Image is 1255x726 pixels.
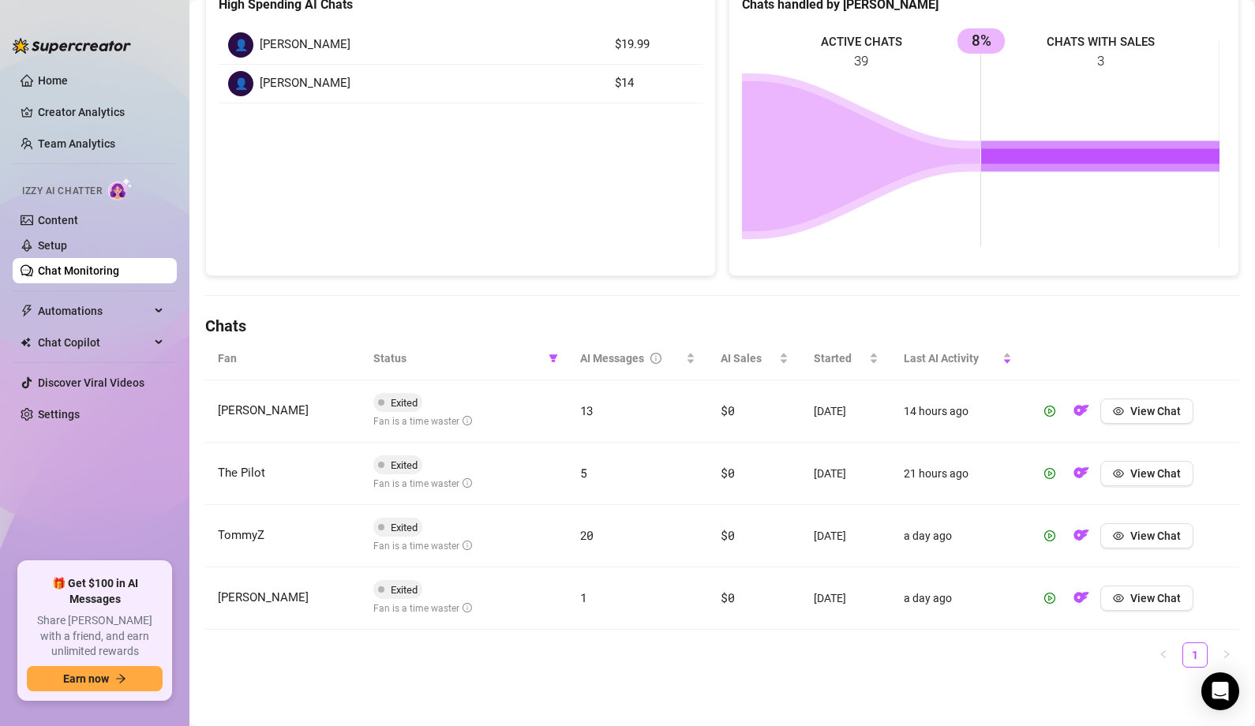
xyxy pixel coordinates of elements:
span: info-circle [463,478,472,488]
img: AI Chatter [108,178,133,200]
span: Earn now [63,672,109,685]
span: Exited [391,522,418,533]
span: thunderbolt [21,305,33,317]
a: Chat Monitoring [38,264,119,277]
img: OF [1073,589,1089,605]
button: OF [1069,461,1094,486]
span: filter [549,354,558,363]
span: info-circle [463,541,472,550]
article: $14 [615,74,693,93]
img: OF [1073,465,1089,481]
a: Settings [38,408,80,421]
button: View Chat [1100,586,1193,611]
span: Automations [38,298,150,324]
span: play-circle [1044,530,1055,541]
span: [PERSON_NAME] [218,590,309,604]
span: View Chat [1130,405,1181,417]
span: Started [814,350,866,367]
th: Fan [205,337,361,380]
span: right [1222,649,1231,659]
button: OF [1069,399,1094,424]
span: Fan is a time waster [373,603,472,614]
span: Izzy AI Chatter [22,184,102,199]
div: 👤 [228,71,253,96]
span: Last AI Activity [904,350,999,367]
span: eye [1113,530,1124,541]
a: Discover Viral Videos [38,376,144,389]
a: 1 [1183,643,1207,667]
li: Next Page [1214,642,1239,668]
span: AI Sales [721,350,776,367]
a: OF [1069,470,1094,483]
span: Exited [391,459,418,471]
span: play-circle [1044,468,1055,479]
article: $19.99 [615,36,693,54]
span: info-circle [650,350,661,367]
button: right [1214,642,1239,668]
h4: Chats [205,315,1239,337]
span: play-circle [1044,406,1055,417]
td: [DATE] [801,443,891,505]
span: filter [545,346,561,370]
span: 🎁 Get $100 in AI Messages [27,576,163,607]
button: View Chat [1100,461,1193,486]
button: View Chat [1100,523,1193,548]
td: [DATE] [801,380,891,443]
th: Started [801,337,891,380]
td: 21 hours ago [891,443,1025,505]
span: The Pilot [218,466,265,480]
td: [DATE] [801,505,891,567]
span: Status [373,350,542,367]
span: View Chat [1130,530,1181,542]
span: $0 [721,465,734,481]
span: Fan is a time waster [373,416,472,427]
span: 1 [580,589,587,605]
span: View Chat [1130,592,1181,604]
span: 20 [580,527,594,543]
a: OF [1069,533,1094,545]
span: Fan is a time waster [373,478,472,489]
img: OF [1073,402,1089,418]
span: $0 [721,589,734,605]
span: Exited [391,397,418,409]
th: Last AI Activity [891,337,1025,380]
div: AI Messages [580,350,684,367]
button: Earn nowarrow-right [27,666,163,691]
span: View Chat [1130,467,1181,480]
a: Content [38,214,78,226]
span: $0 [721,527,734,543]
img: logo-BBDzfeDw.svg [13,38,131,54]
a: Setup [38,239,67,252]
span: left [1159,649,1168,659]
span: Fan is a time waster [373,541,472,552]
button: OF [1069,523,1094,548]
span: play-circle [1044,593,1055,604]
li: 1 [1182,642,1208,668]
td: 14 hours ago [891,380,1025,443]
div: 👤 [228,32,253,58]
span: eye [1113,406,1124,417]
button: left [1151,642,1176,668]
td: a day ago [891,567,1025,630]
span: eye [1113,593,1124,604]
span: info-circle [463,603,472,612]
span: 5 [580,465,587,481]
td: [DATE] [801,567,891,630]
a: OF [1069,595,1094,608]
th: AI Sales [708,337,801,380]
span: [PERSON_NAME] [218,403,309,417]
img: Chat Copilot [21,337,31,348]
span: TommyZ [218,528,264,542]
button: OF [1069,586,1094,611]
button: View Chat [1100,399,1193,424]
a: Home [38,74,68,87]
td: a day ago [891,505,1025,567]
li: Previous Page [1151,642,1176,668]
img: OF [1073,527,1089,543]
a: Creator Analytics [38,99,164,125]
div: Open Intercom Messenger [1201,672,1239,710]
span: eye [1113,468,1124,479]
span: 13 [580,402,594,418]
span: [PERSON_NAME] [260,36,350,54]
a: OF [1069,408,1094,421]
